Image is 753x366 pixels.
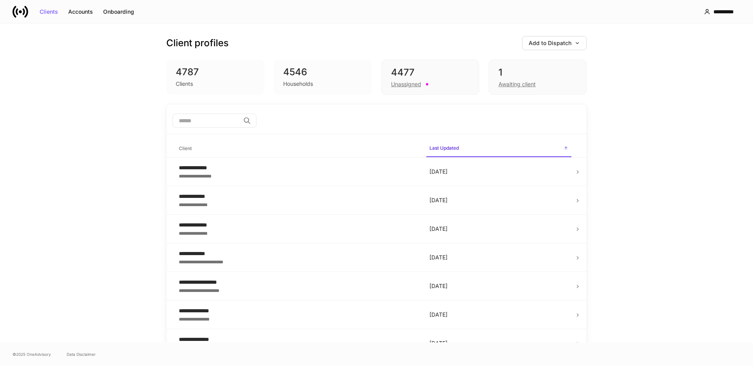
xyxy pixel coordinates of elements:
[429,168,568,176] p: [DATE]
[498,66,577,79] div: 1
[98,5,139,18] button: Onboarding
[522,36,587,50] button: Add to Dispatch
[429,225,568,233] p: [DATE]
[283,80,313,88] div: Households
[179,145,192,152] h6: Client
[35,5,63,18] button: Clients
[391,80,421,88] div: Unassigned
[429,254,568,261] p: [DATE]
[529,40,580,46] div: Add to Dispatch
[176,66,255,78] div: 4787
[429,339,568,347] p: [DATE]
[40,9,58,14] div: Clients
[67,351,96,357] a: Data Disclaimer
[381,60,479,95] div: 4477Unassigned
[429,311,568,319] p: [DATE]
[429,282,568,290] p: [DATE]
[166,37,229,49] h3: Client profiles
[498,80,536,88] div: Awaiting client
[68,9,93,14] div: Accounts
[283,66,362,78] div: 4546
[391,66,469,79] div: 4477
[489,60,587,95] div: 1Awaiting client
[176,141,420,157] span: Client
[103,9,134,14] div: Onboarding
[63,5,98,18] button: Accounts
[13,351,51,357] span: © 2025 OneAdvisory
[426,140,571,157] span: Last Updated
[429,196,568,204] p: [DATE]
[176,80,193,88] div: Clients
[429,144,459,152] h6: Last Updated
